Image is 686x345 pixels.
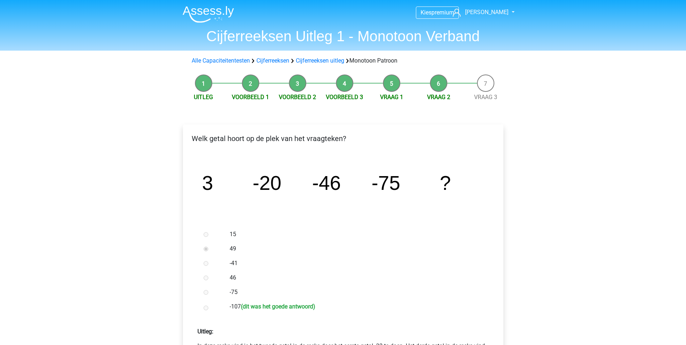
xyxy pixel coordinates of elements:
[189,56,498,65] div: Monotoon Patroon
[431,9,454,16] span: premium
[326,94,363,101] a: Voorbeeld 3
[256,57,289,64] a: Cijferreeksen
[230,244,480,253] label: 49
[230,230,480,239] label: 15
[197,328,213,335] strong: Uitleg:
[189,133,498,144] p: Welk getal hoort op de plek van het vraagteken?
[177,27,510,45] h1: Cijferreeksen Uitleg 1 - Monotoon Verband
[380,94,403,101] a: Vraag 1
[416,8,459,17] a: Kiespremium
[192,57,250,64] a: Alle Capaciteitentesten
[202,172,213,194] tspan: 3
[450,8,509,17] a: [PERSON_NAME]
[296,57,344,64] a: Cijferreeksen uitleg
[241,303,315,310] h6: (dit was het goede antwoord)
[252,172,281,194] tspan: -20
[427,94,450,101] a: Vraag 2
[183,6,234,23] img: Assessly
[232,94,269,101] a: Voorbeeld 1
[279,94,316,101] a: Voorbeeld 2
[474,94,497,101] a: Vraag 3
[440,172,451,194] tspan: ?
[465,9,508,16] span: [PERSON_NAME]
[371,172,400,194] tspan: -75
[230,288,480,297] label: -75
[194,94,213,101] a: Uitleg
[230,273,480,282] label: 46
[230,302,480,313] label: -107
[421,9,431,16] span: Kies
[230,259,480,268] label: -41
[312,172,341,194] tspan: -46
